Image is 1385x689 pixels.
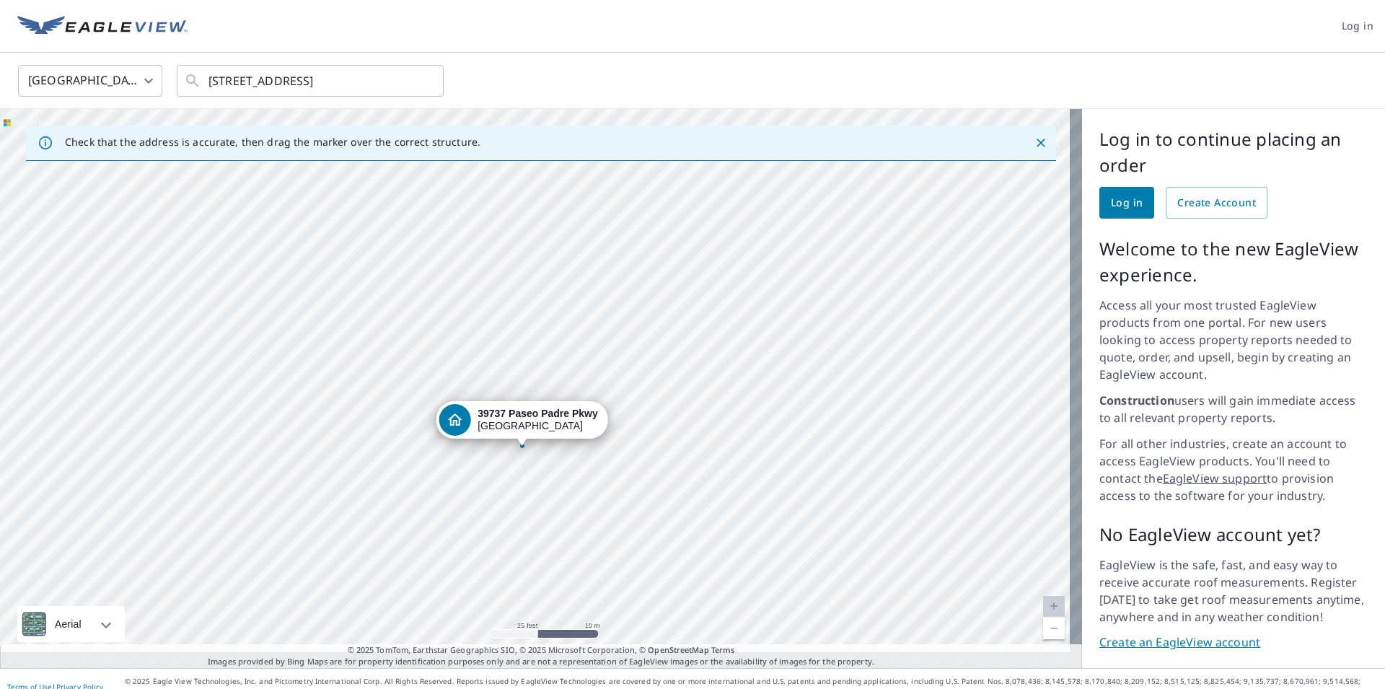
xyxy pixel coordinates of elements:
p: EagleView is the safe, fast, and easy way to receive accurate roof measurements. Register [DATE] ... [1099,556,1368,626]
p: Log in to continue placing an order [1099,126,1368,178]
a: Create Account [1166,187,1267,219]
p: No EagleView account yet? [1099,522,1368,548]
img: EV Logo [17,16,188,38]
a: Current Level 20, Zoom In Disabled [1043,596,1065,618]
div: [GEOGRAPHIC_DATA] [478,408,598,432]
div: [GEOGRAPHIC_DATA] [18,61,162,101]
a: Log in [1099,187,1154,219]
a: Current Level 20, Zoom Out [1043,618,1065,639]
div: Aerial [50,606,86,642]
span: Log in [1342,17,1373,35]
strong: Construction [1099,392,1174,408]
input: Search by address or latitude-longitude [208,61,414,101]
p: users will gain immediate access to all relevant property reports. [1099,392,1368,426]
p: For all other industries, create an account to access EagleView products. You'll need to contact ... [1099,435,1368,504]
span: Create Account [1177,194,1256,212]
a: OpenStreetMap [648,644,708,655]
a: Terms [711,644,735,655]
a: EagleView support [1163,470,1267,486]
span: Log in [1111,194,1143,212]
p: Access all your most trusted EagleView products from one portal. For new users looking to access ... [1099,297,1368,383]
span: © 2025 TomTom, Earthstar Geographics SIO, © 2025 Microsoft Corporation, © [348,644,735,657]
a: Create an EagleView account [1099,634,1368,651]
div: Dropped pin, building 1, Residential property, 39737 Paseo Padre Pkwy Fremont, CA 94538 [436,401,608,446]
p: Welcome to the new EagleView experience. [1099,236,1368,288]
p: Check that the address is accurate, then drag the marker over the correct structure. [65,136,480,149]
button: Close [1032,133,1050,152]
strong: 39737 Paseo Padre Pkwy [478,408,598,419]
div: Aerial [17,606,125,642]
